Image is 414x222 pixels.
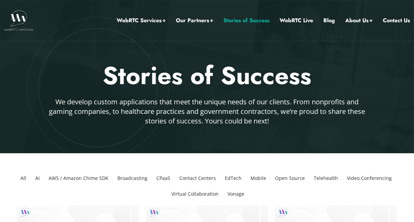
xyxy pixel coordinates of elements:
[46,170,111,186] li: AWS / Amazon Chime SDK
[154,170,173,186] li: CPaaS
[280,16,313,25] a: WebRTC Live
[33,170,42,186] li: AI
[222,170,244,186] li: EdTech
[311,170,341,186] li: Telehealth
[225,186,247,202] li: Vonage
[169,186,221,202] li: Virtual Collaboration
[323,16,335,25] a: Blog
[4,10,33,31] img: WebRTC.ventures
[345,16,373,25] a: About Us
[7,60,407,92] h2: Stories of Success
[223,16,269,25] a: Stories of Success
[176,16,213,25] a: Our Partners
[248,170,269,186] li: Mobile
[115,170,150,186] li: Broadcasting
[177,170,219,186] li: Contact Centers
[383,16,410,25] a: Contact Us
[18,170,29,186] li: All
[272,170,308,186] li: Open Source
[344,170,394,186] li: Video Conferencing
[117,16,166,25] a: WebRTC Services
[47,97,367,126] p: We develop custom applications that meet the unique needs of our clients. From nonprofits and gam...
